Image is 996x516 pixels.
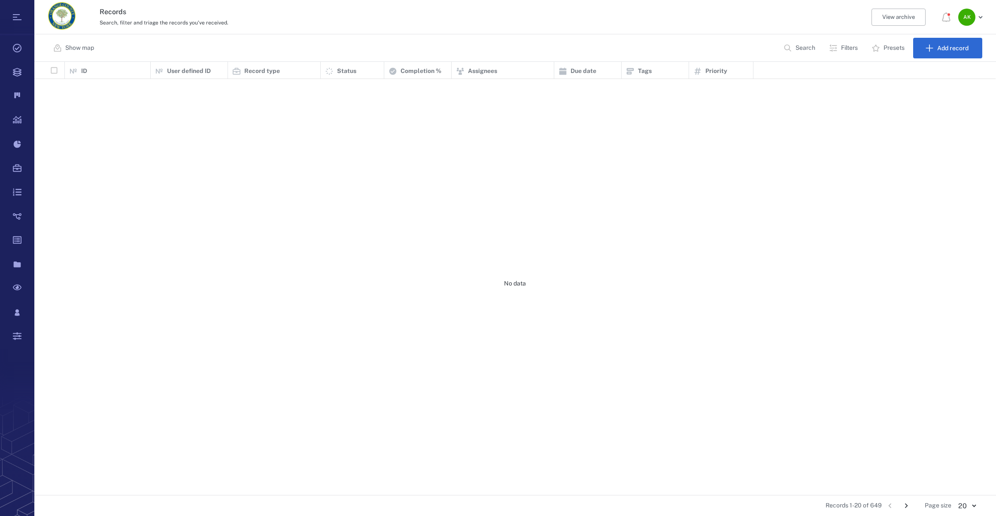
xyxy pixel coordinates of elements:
[468,67,497,76] p: Assignees
[48,38,101,58] button: Show map
[824,38,865,58] button: Filters
[244,67,280,76] p: Record type
[925,501,951,510] span: Page size
[638,67,652,76] p: Tags
[401,67,441,76] p: Completion %
[48,2,76,30] img: Orange County Planning Department logo
[866,38,911,58] button: Presets
[951,501,982,511] div: 20
[167,67,211,76] p: User defined ID
[81,67,87,76] p: ID
[705,67,727,76] p: Priority
[100,20,228,26] span: Search, filter and triage the records you've received.
[34,79,996,488] div: No data
[826,501,882,510] span: Records 1-20 of 649
[796,44,815,52] p: Search
[871,9,926,26] button: View archive
[48,2,76,33] a: Go home
[882,499,914,513] nav: pagination navigation
[571,67,596,76] p: Due date
[958,9,975,26] div: A K
[65,44,94,52] p: Show map
[913,38,982,58] button: Add record
[337,67,356,76] p: Status
[841,44,858,52] p: Filters
[100,7,705,17] h3: Records
[899,499,913,513] button: Go to next page
[958,9,986,26] button: AK
[884,44,905,52] p: Presets
[778,38,822,58] button: Search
